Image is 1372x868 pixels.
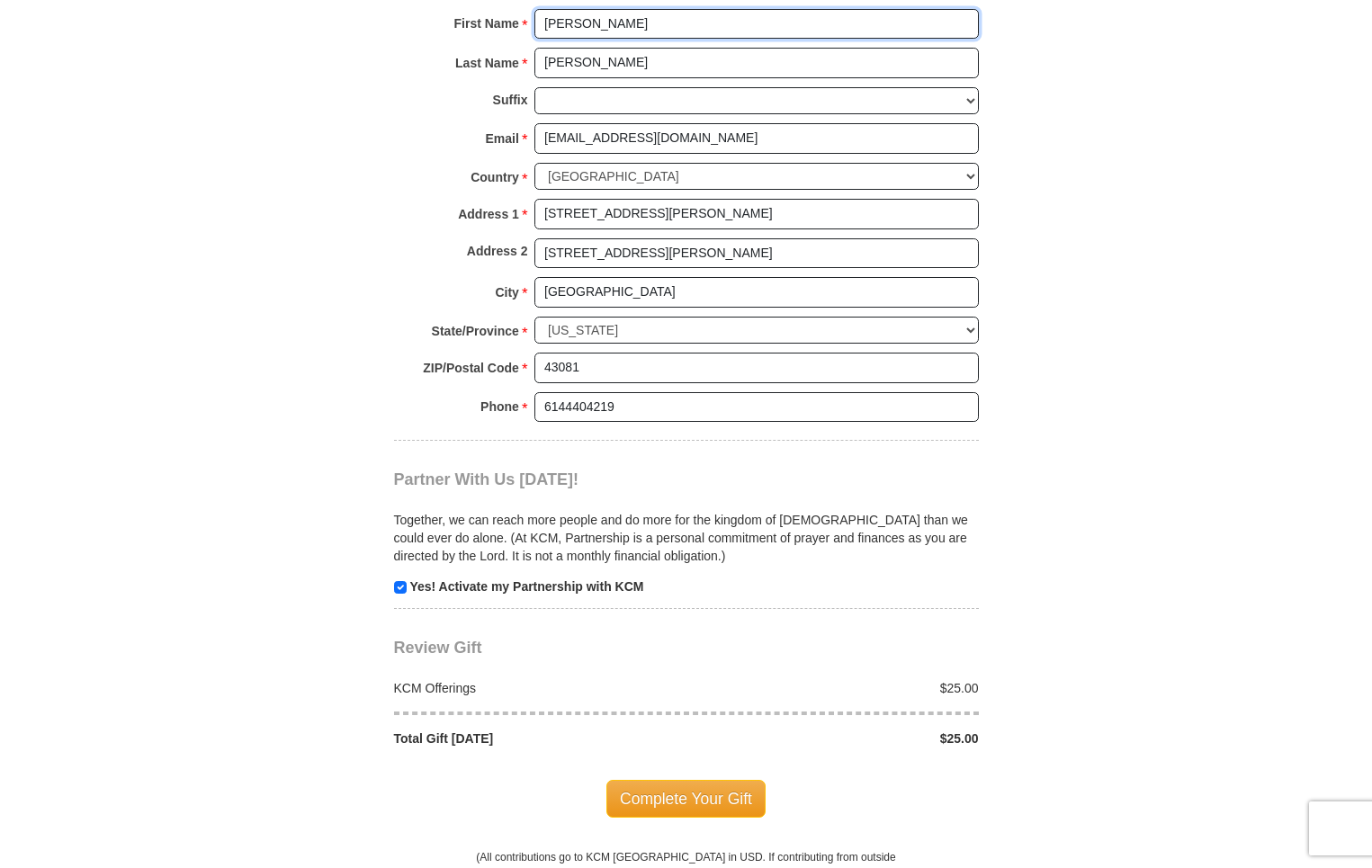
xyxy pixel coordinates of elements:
[384,729,686,747] div: Total Gift [DATE]
[486,126,519,151] strong: Email
[686,679,989,697] div: $25.00
[455,50,519,76] strong: Last Name
[384,679,686,697] div: KCM Offerings
[394,511,979,565] p: Together, we can reach more people and do more for the kingdom of [DEMOGRAPHIC_DATA] than we coul...
[458,201,519,227] strong: Address 1
[423,355,519,380] strong: ZIP/Postal Code
[394,470,579,488] span: Partner With Us [DATE]!
[467,238,528,264] strong: Address 2
[686,729,989,747] div: $25.00
[432,318,519,344] strong: State/Province
[480,394,519,419] strong: Phone
[493,87,528,112] strong: Suffix
[394,639,482,657] span: Review Gift
[495,280,518,305] strong: City
[409,579,643,594] strong: Yes! Activate my Partnership with KCM
[471,165,519,190] strong: Country
[606,780,766,818] span: Complete Your Gift
[454,11,519,36] strong: First Name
